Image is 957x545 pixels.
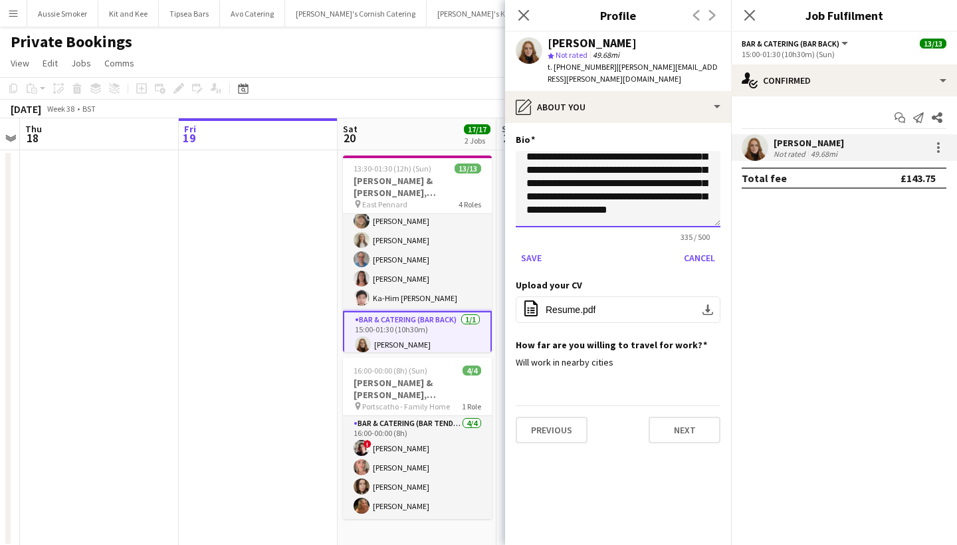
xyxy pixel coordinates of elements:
[463,366,481,376] span: 4/4
[23,130,42,146] span: 18
[82,104,96,114] div: BST
[44,104,77,114] span: Week 38
[742,171,787,185] div: Total fee
[362,401,450,411] span: Portscatho - Family Home
[548,62,617,72] span: t. [PHONE_NUMBER]
[354,366,427,376] span: 16:00-00:00 (8h) (Sun)
[679,247,720,269] button: Cancel
[774,137,844,149] div: [PERSON_NAME]
[516,296,720,323] button: Resume.pdf
[43,57,58,69] span: Edit
[808,149,840,159] div: 49.68mi
[99,54,140,72] a: Comms
[27,1,98,27] button: Aussie Smoker
[516,279,582,291] h3: Upload your CV
[548,37,637,49] div: [PERSON_NAME]
[182,130,196,146] span: 19
[71,57,91,69] span: Jobs
[731,64,957,96] div: Confirmed
[901,171,936,185] div: £143.75
[184,123,196,135] span: Fri
[104,57,134,69] span: Comms
[98,1,159,27] button: Kit and Kee
[459,199,481,209] span: 4 Roles
[670,232,720,242] span: 335 / 500
[343,156,492,352] app-job-card: 13:30-01:30 (12h) (Sun)13/13[PERSON_NAME] & [PERSON_NAME], [GEOGRAPHIC_DATA], [DATE] East Pennard...
[220,1,285,27] button: Avo Catering
[462,401,481,411] span: 1 Role
[505,91,731,123] div: About you
[341,130,358,146] span: 20
[516,134,535,146] h3: Bio
[362,199,407,209] span: East Pennard
[920,39,946,49] span: 13/13
[516,356,720,368] div: Will work in nearby cities
[343,358,492,519] app-job-card: 16:00-00:00 (8h) (Sun)4/4[PERSON_NAME] & [PERSON_NAME], Portscatho, [DATE] Portscatho - Family Ho...
[464,124,490,134] span: 17/17
[354,163,431,173] span: 13:30-01:30 (12h) (Sun)
[66,54,96,72] a: Jobs
[546,304,595,315] span: Resume.pdf
[343,175,492,199] h3: [PERSON_NAME] & [PERSON_NAME], [GEOGRAPHIC_DATA], [DATE]
[516,247,547,269] button: Save
[11,32,132,52] h1: Private Bookings
[11,102,41,116] div: [DATE]
[465,136,490,146] div: 2 Jobs
[731,7,957,24] h3: Job Fulfilment
[427,1,538,27] button: [PERSON_NAME]'s Kitchen
[516,339,707,351] h3: How far are you willing to travel for work?
[343,377,492,401] h3: [PERSON_NAME] & [PERSON_NAME], Portscatho, [DATE]
[343,416,492,519] app-card-role: Bar & Catering (Bar Tender)4/416:00-00:00 (8h)![PERSON_NAME][PERSON_NAME][PERSON_NAME][PERSON_NAME]
[502,123,518,135] span: Sun
[5,54,35,72] a: View
[37,54,63,72] a: Edit
[649,417,720,443] button: Next
[364,440,372,448] span: !
[343,311,492,359] app-card-role: Bar & Catering (Bar Back)1/115:00-01:30 (10h30m)[PERSON_NAME]
[548,62,718,84] span: | [PERSON_NAME][EMAIL_ADDRESS][PERSON_NAME][DOMAIN_NAME]
[500,130,518,146] span: 21
[343,123,358,135] span: Sat
[455,163,481,173] span: 13/13
[505,7,731,24] h3: Profile
[343,169,492,311] app-card-role: Bar & Catering (Front of House)6/614:30-20:30 (6h)[PERSON_NAME][PERSON_NAME][PERSON_NAME][PERSON_...
[556,50,587,60] span: Not rated
[11,57,29,69] span: View
[590,50,622,60] span: 49.68mi
[285,1,427,27] button: [PERSON_NAME]'s Cornish Catering
[516,417,587,443] button: Previous
[742,39,850,49] button: Bar & Catering (Bar Back)
[159,1,220,27] button: Tipsea Bars
[742,39,839,49] span: Bar & Catering (Bar Back)
[742,49,946,59] div: 15:00-01:30 (10h30m) (Sun)
[774,149,808,159] div: Not rated
[25,123,42,135] span: Thu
